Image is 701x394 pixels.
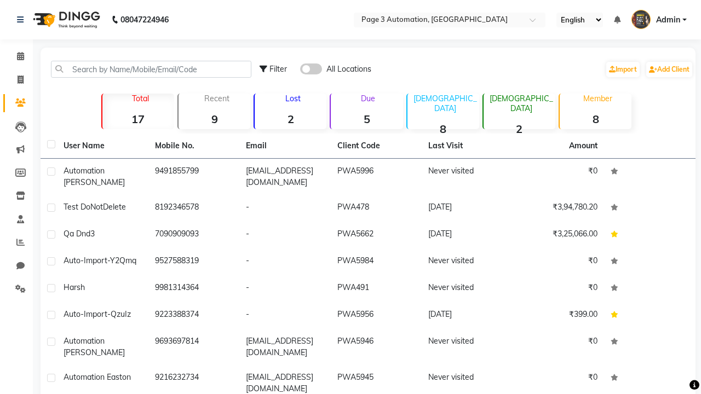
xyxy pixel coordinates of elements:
[148,329,240,365] td: 9693697814
[64,229,95,239] span: Qa Dnd3
[631,10,651,29] img: Admin
[64,202,126,212] span: Test DoNotDelete
[179,112,250,126] strong: 9
[560,112,631,126] strong: 8
[148,302,240,329] td: 9223388374
[513,222,605,248] td: ₹3,25,066.00
[64,372,131,382] span: Automation Easton
[484,122,555,136] strong: 2
[57,134,148,159] th: User Name
[331,302,422,329] td: PWA5956
[64,166,125,187] span: Automation [PERSON_NAME]
[513,329,605,365] td: ₹0
[148,248,240,275] td: 9527588319
[102,112,174,126] strong: 17
[513,275,605,302] td: ₹0
[239,275,331,302] td: -
[239,159,331,195] td: [EMAIL_ADDRESS][DOMAIN_NAME]
[28,4,103,35] img: logo
[148,275,240,302] td: 9981314364
[513,195,605,222] td: ₹3,94,780.20
[239,222,331,248] td: -
[422,159,513,195] td: Never visited
[656,14,680,26] span: Admin
[513,159,605,195] td: ₹0
[331,248,422,275] td: PWA5984
[513,302,605,329] td: ₹399.00
[148,195,240,222] td: 8192346578
[412,94,479,113] p: [DEMOGRAPHIC_DATA]
[255,112,326,126] strong: 2
[562,134,604,158] th: Amount
[331,134,422,159] th: Client Code
[183,94,250,103] p: Recent
[148,134,240,159] th: Mobile No.
[422,275,513,302] td: Never visited
[331,159,422,195] td: PWA5996
[239,195,331,222] td: -
[422,248,513,275] td: Never visited
[107,94,174,103] p: Total
[333,94,403,103] p: Due
[239,302,331,329] td: -
[259,94,326,103] p: Lost
[646,62,692,77] a: Add Client
[422,222,513,248] td: [DATE]
[407,122,479,136] strong: 8
[606,62,640,77] a: Import
[148,159,240,195] td: 9491855799
[239,248,331,275] td: -
[331,112,403,126] strong: 5
[64,336,125,357] span: Automation [PERSON_NAME]
[120,4,169,35] b: 08047224946
[239,134,331,159] th: Email
[148,222,240,248] td: 7090909093
[64,309,131,319] span: Auto-Import-QzuIz
[422,195,513,222] td: [DATE]
[331,222,422,248] td: PWA5662
[422,134,513,159] th: Last Visit
[326,63,371,75] span: All Locations
[331,195,422,222] td: PWA478
[422,329,513,365] td: Never visited
[64,256,136,265] span: Auto-Import-Y2Qmq
[239,329,331,365] td: [EMAIL_ADDRESS][DOMAIN_NAME]
[51,61,251,78] input: Search by Name/Mobile/Email/Code
[331,275,422,302] td: PWA491
[488,94,555,113] p: [DEMOGRAPHIC_DATA]
[513,248,605,275] td: ₹0
[331,329,422,365] td: PWA5946
[269,64,287,74] span: Filter
[422,302,513,329] td: [DATE]
[64,282,85,292] span: Harsh
[564,94,631,103] p: Member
